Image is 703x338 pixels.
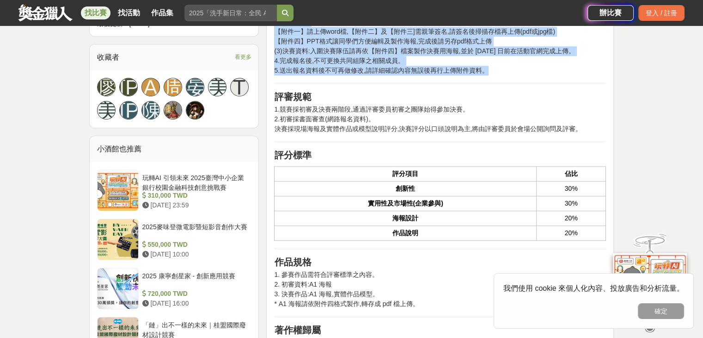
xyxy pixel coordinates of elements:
[141,101,160,119] a: 陳
[274,105,606,134] p: 1. 2.
[119,101,138,119] a: [PERSON_NAME]
[186,101,204,119] img: Avatar
[392,229,418,237] strong: 作品說明
[164,101,182,119] img: Avatar
[164,78,182,96] a: 周
[141,78,160,96] a: A
[638,303,684,319] button: 確定
[275,196,536,211] th: 實用性及市場性(企業參與)
[186,78,204,96] a: 晏
[114,6,144,19] a: 找活動
[392,214,418,222] strong: 海報設計
[147,6,177,19] a: 作品集
[142,173,248,191] div: 玩轉AI 引領未來 2025臺灣中小企業銀行校園金融科技創意挑戰賽
[234,52,251,62] span: 看更多
[81,6,110,19] a: 找比賽
[230,78,249,96] a: T
[638,5,685,21] div: 登入 / 註冊
[142,191,248,200] div: 310,000 TWD
[280,106,469,113] span: 競賽採初審及決賽兩階段,通過評審委員初審之團隊始得參加決賽。
[274,92,311,102] strong: 評審規範
[97,53,119,61] span: 收藏者
[142,200,248,210] div: [DATE] 23:59
[142,250,248,259] div: [DATE] 10:00
[536,226,606,241] td: 20%
[536,196,606,211] td: 30%
[119,78,138,96] a: [PERSON_NAME]
[280,115,374,123] span: 初審採書面審查(網路報名資料)。
[97,268,251,309] a: 2025 康寧創星家 - 創新應用競賽 720,000 TWD [DATE] 16:00
[274,270,606,309] p: 1. 參賽作品需符合評審標準之內容。 2. 初審資料:A1 海報 3. 決賽作品:A1 海報,實體作品模型。 * A1 海報請依附件四格式製作,轉存成 pdf 檔上傳。
[208,78,226,96] a: 美
[142,299,248,308] div: [DATE] 16:00
[587,5,634,21] a: 辦比賽
[536,211,606,226] td: 20%
[97,101,116,119] a: 美
[142,222,248,240] div: 2025麥味登微電影暨短影音創作大賽
[613,253,687,315] img: d2146d9a-e6f6-4337-9592-8cefde37ba6b.png
[142,271,248,289] div: 2025 康寧創星家 - 創新應用競賽
[142,320,248,338] div: 「鏈」出不一樣的未來｜桂盟國際廢材設計競賽
[142,240,248,250] div: 550,000 TWD
[97,78,116,96] a: 廖
[274,125,582,132] span: 決賽採現場海報及實體作品或模型說明評分,決賽評分以口頭說明為主,將由評審委員於會場公開詢問及評審。
[275,182,536,196] th: 創新性
[142,289,248,299] div: 720,000 TWD
[275,167,536,182] th: 評分項目
[90,136,259,162] div: 小酒館也推薦
[536,167,606,182] th: 佔比
[274,257,311,267] strong: 作品規格
[274,150,311,160] strong: 評分標準
[503,284,684,292] span: 我們使用 cookie 來個人化內容、投放廣告和分析流量。
[184,5,277,21] input: 2025「洗手新日常：全民 ALL IN」洗手歌全台徵選
[536,182,606,196] td: 30%
[97,219,251,260] a: 2025麥味登微電影暨短影音創作大賽 550,000 TWD [DATE] 10:00
[274,325,320,335] strong: 著作權歸屬
[97,169,251,211] a: 玩轉AI 引領未來 2025臺灣中小企業銀行校園金融科技創意挑戰賽 310,000 TWD [DATE] 23:59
